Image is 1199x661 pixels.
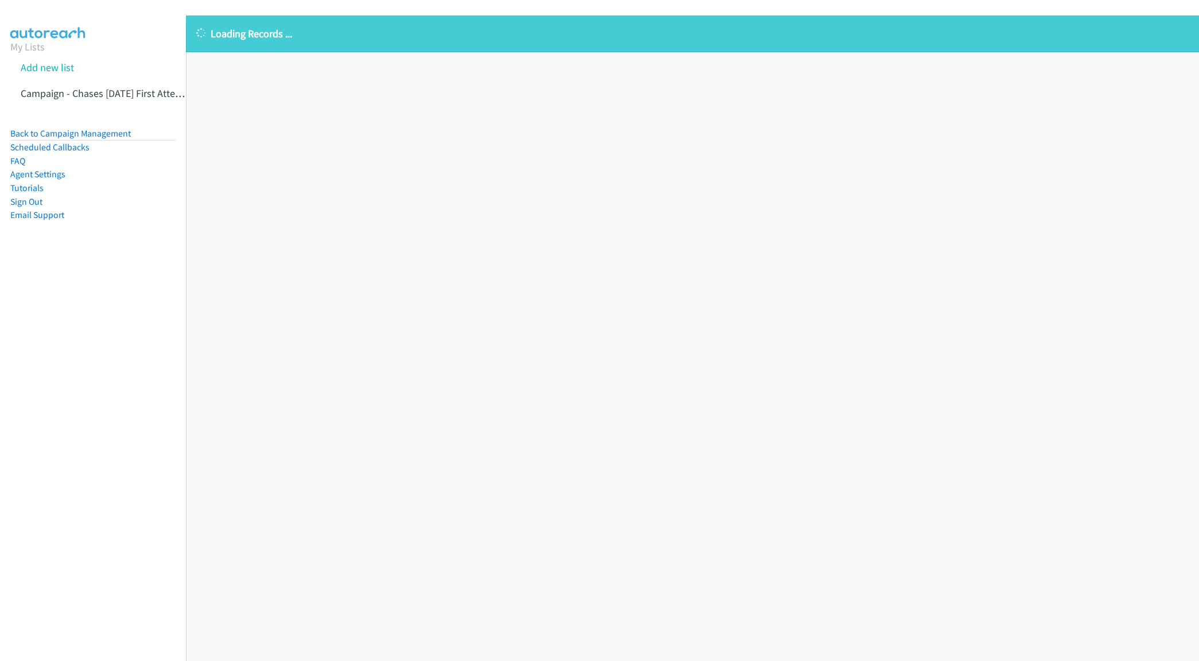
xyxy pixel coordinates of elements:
a: Email Support [10,209,64,220]
a: Tutorials [10,182,44,193]
p: Loading Records ... [196,26,1189,41]
a: Back to Campaign Management [10,128,131,139]
a: My Lists [10,40,45,53]
a: Scheduled Callbacks [10,142,90,153]
a: Add new list [21,61,74,74]
a: FAQ [10,155,25,166]
a: Sign Out [10,196,42,207]
a: Agent Settings [10,169,65,180]
a: Campaign - Chases [DATE] First Attempts [21,87,197,100]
